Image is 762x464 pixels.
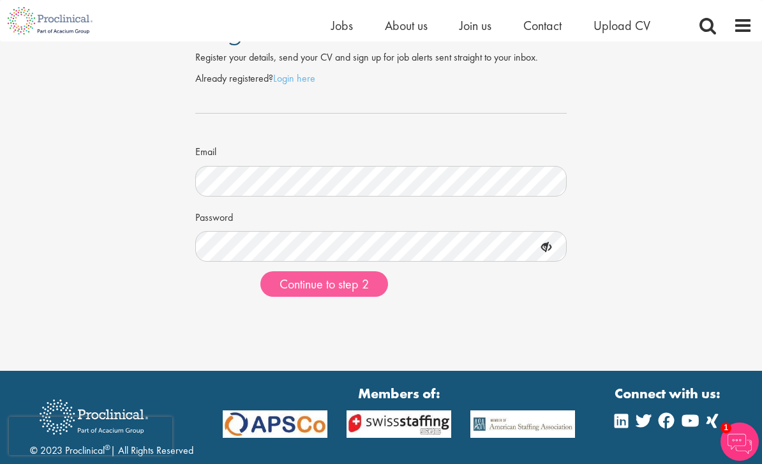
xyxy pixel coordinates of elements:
[337,410,461,438] img: APSCo
[331,17,353,34] a: Jobs
[195,140,216,160] label: Email
[223,384,575,403] strong: Members of:
[195,71,567,86] p: Already registered?
[385,17,428,34] a: About us
[721,423,731,433] span: 1
[280,276,369,292] span: Continue to step 2
[30,390,193,458] div: © 2023 Proclinical | All Rights Reserved
[30,391,158,444] img: Proclinical Recruitment
[461,410,585,438] img: APSCo
[721,423,759,461] img: Chatbot
[615,384,723,403] strong: Connect with us:
[594,17,650,34] a: Upload CV
[195,16,567,44] h1: Register with us
[260,271,388,297] button: Continue to step 2
[195,206,233,225] label: Password
[213,410,337,438] img: APSCo
[273,71,315,85] a: Login here
[195,50,567,65] div: Register your details, send your CV and sign up for job alerts sent straight to your inbox.
[459,17,491,34] a: Join us
[523,17,562,34] a: Contact
[9,417,172,455] iframe: reCAPTCHA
